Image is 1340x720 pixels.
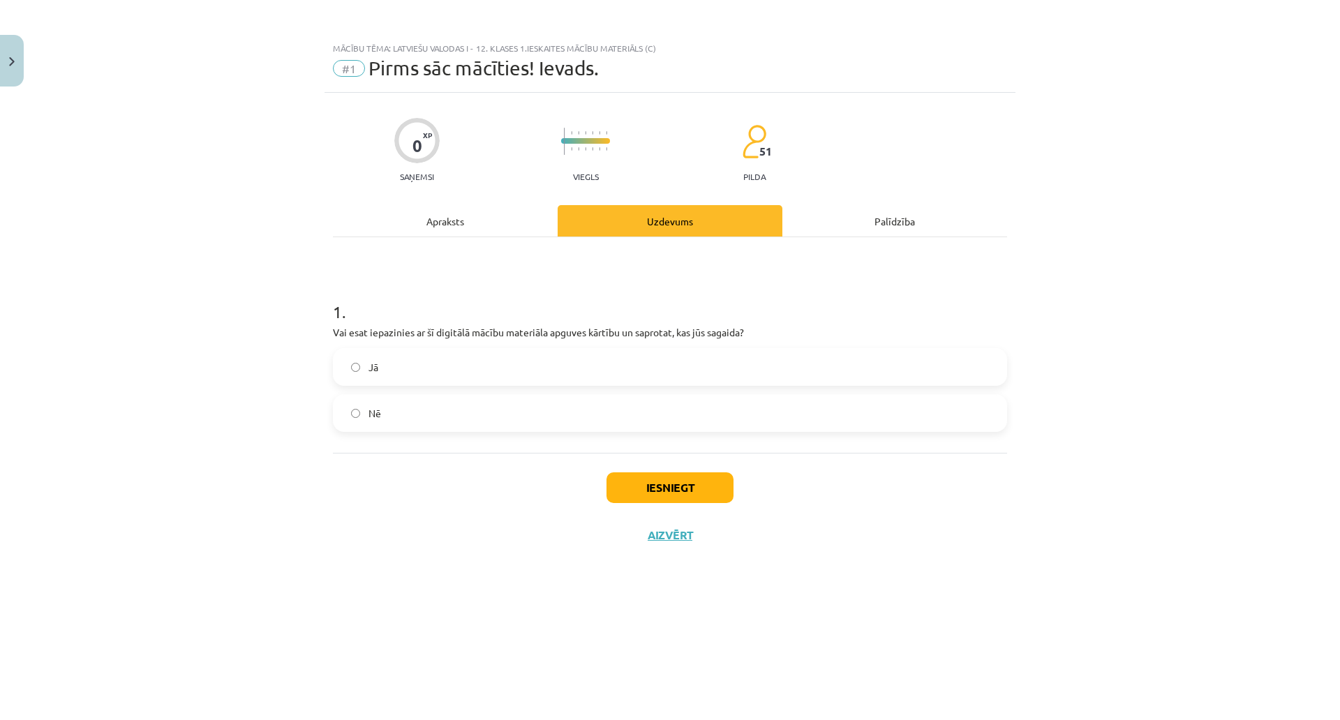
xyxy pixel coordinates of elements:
[759,145,772,158] span: 51
[606,131,607,135] img: icon-short-line-57e1e144782c952c97e751825c79c345078a6d821885a25fce030b3d8c18986b.svg
[599,131,600,135] img: icon-short-line-57e1e144782c952c97e751825c79c345078a6d821885a25fce030b3d8c18986b.svg
[333,60,365,77] span: #1
[9,57,15,66] img: icon-close-lesson-0947bae3869378f0d4975bcd49f059093ad1ed9edebbc8119c70593378902aed.svg
[742,124,766,159] img: students-c634bb4e5e11cddfef0936a35e636f08e4e9abd3cc4e673bd6f9a4125e45ecb1.svg
[333,205,558,237] div: Apraksts
[585,131,586,135] img: icon-short-line-57e1e144782c952c97e751825c79c345078a6d821885a25fce030b3d8c18986b.svg
[599,147,600,151] img: icon-short-line-57e1e144782c952c97e751825c79c345078a6d821885a25fce030b3d8c18986b.svg
[592,147,593,151] img: icon-short-line-57e1e144782c952c97e751825c79c345078a6d821885a25fce030b3d8c18986b.svg
[564,128,565,155] img: icon-long-line-d9ea69661e0d244f92f715978eff75569469978d946b2353a9bb055b3ed8787d.svg
[333,325,1007,340] p: Vai esat iepazinies ar šī digitālā mācību materiāla apguves kārtību un saprotat, kas jūs sagaida?
[573,172,599,181] p: Viegls
[412,136,422,156] div: 0
[333,278,1007,321] h1: 1 .
[606,472,734,503] button: Iesniegt
[585,147,586,151] img: icon-short-line-57e1e144782c952c97e751825c79c345078a6d821885a25fce030b3d8c18986b.svg
[423,131,432,139] span: XP
[592,131,593,135] img: icon-short-line-57e1e144782c952c97e751825c79c345078a6d821885a25fce030b3d8c18986b.svg
[578,147,579,151] img: icon-short-line-57e1e144782c952c97e751825c79c345078a6d821885a25fce030b3d8c18986b.svg
[368,406,381,421] span: Nē
[351,363,360,372] input: Jā
[571,147,572,151] img: icon-short-line-57e1e144782c952c97e751825c79c345078a6d821885a25fce030b3d8c18986b.svg
[606,147,607,151] img: icon-short-line-57e1e144782c952c97e751825c79c345078a6d821885a25fce030b3d8c18986b.svg
[571,131,572,135] img: icon-short-line-57e1e144782c952c97e751825c79c345078a6d821885a25fce030b3d8c18986b.svg
[368,57,599,80] span: Pirms sāc mācīties! Ievads.
[558,205,782,237] div: Uzdevums
[351,409,360,418] input: Nē
[643,528,697,542] button: Aizvērt
[394,172,440,181] p: Saņemsi
[743,172,766,181] p: pilda
[782,205,1007,237] div: Palīdzība
[578,131,579,135] img: icon-short-line-57e1e144782c952c97e751825c79c345078a6d821885a25fce030b3d8c18986b.svg
[368,360,378,375] span: Jā
[333,43,1007,53] div: Mācību tēma: Latviešu valodas i - 12. klases 1.ieskaites mācību materiāls (c)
